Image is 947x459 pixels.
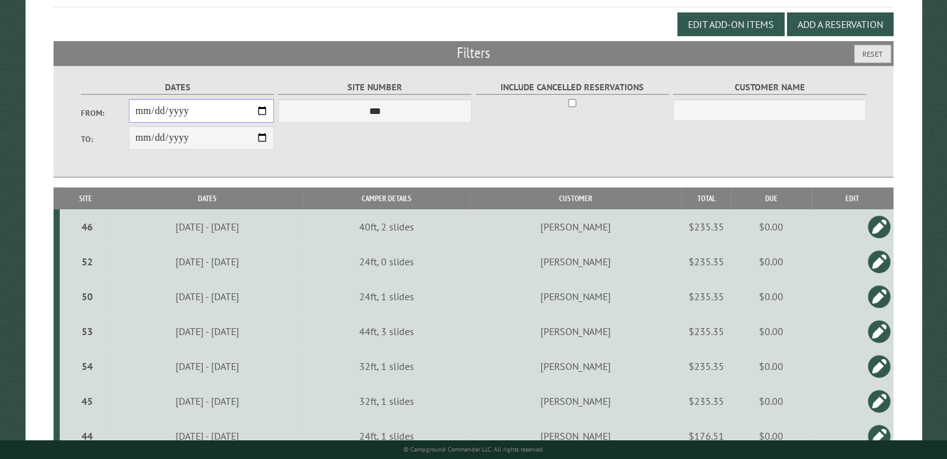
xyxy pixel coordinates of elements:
td: $176.51 [681,419,731,454]
td: 24ft, 0 slides [303,244,470,279]
td: $0.00 [731,314,811,349]
div: [DATE] - [DATE] [113,360,301,372]
label: Site Number [278,80,472,95]
div: [DATE] - [DATE] [113,255,301,268]
td: 44ft, 3 slides [303,314,470,349]
label: Include Cancelled Reservations [476,80,669,95]
td: [PERSON_NAME] [470,279,681,314]
td: [PERSON_NAME] [470,244,681,279]
button: Reset [854,45,891,63]
td: $0.00 [731,419,811,454]
td: 24ft, 1 slides [303,419,470,454]
td: $235.35 [681,279,731,314]
label: From: [81,107,130,119]
td: $0.00 [731,279,811,314]
th: Site [60,187,111,209]
div: 46 [65,220,110,233]
th: Total [681,187,731,209]
h2: Filters [54,41,893,65]
td: 40ft, 2 slides [303,209,470,244]
div: 54 [65,360,110,372]
div: 44 [65,430,110,442]
div: 45 [65,395,110,407]
div: [DATE] - [DATE] [113,325,301,338]
td: $0.00 [731,384,811,419]
button: Edit Add-on Items [677,12,784,36]
td: 32ft, 1 slides [303,349,470,384]
div: 52 [65,255,110,268]
div: 50 [65,290,110,303]
th: Dates [111,187,303,209]
button: Add a Reservation [787,12,893,36]
label: To: [81,133,130,145]
td: [PERSON_NAME] [470,419,681,454]
label: Customer Name [673,80,867,95]
td: $235.35 [681,209,731,244]
td: 24ft, 1 slides [303,279,470,314]
td: $0.00 [731,209,811,244]
th: Customer [470,187,681,209]
td: [PERSON_NAME] [470,314,681,349]
th: Due [731,187,811,209]
td: $235.35 [681,384,731,419]
div: [DATE] - [DATE] [113,290,301,303]
td: $235.35 [681,349,731,384]
td: $0.00 [731,349,811,384]
div: [DATE] - [DATE] [113,430,301,442]
small: © Campground Commander LLC. All rights reserved. [403,445,544,453]
td: $235.35 [681,314,731,349]
td: $235.35 [681,244,731,279]
td: $0.00 [731,244,811,279]
label: Dates [81,80,275,95]
th: Camper Details [303,187,470,209]
td: 32ft, 1 slides [303,384,470,419]
td: [PERSON_NAME] [470,384,681,419]
div: [DATE] - [DATE] [113,395,301,407]
td: [PERSON_NAME] [470,209,681,244]
th: Edit [811,187,893,209]
div: 53 [65,325,110,338]
div: [DATE] - [DATE] [113,220,301,233]
td: [PERSON_NAME] [470,349,681,384]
